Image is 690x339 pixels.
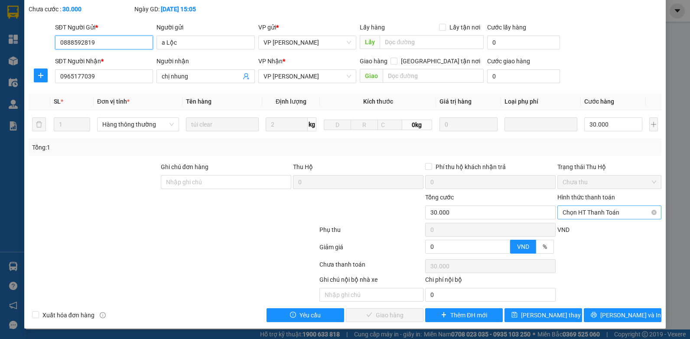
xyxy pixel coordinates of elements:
label: Cước giao hàng [487,58,530,65]
span: VND [517,243,529,250]
span: printer [591,312,597,319]
span: 0kg [402,120,432,130]
input: R [351,120,378,130]
div: Ngày GD: [134,4,238,14]
span: VND [557,226,570,233]
span: user-add [243,73,250,80]
span: VP LÊ HỒNG PHONG [264,36,352,49]
div: Chi phí nội bộ [425,275,556,288]
span: Thêm ĐH mới [450,310,487,320]
span: Kích thước [363,98,393,105]
span: Lấy tận nơi [446,23,484,32]
label: Hình thức thanh toán [557,194,615,201]
button: checkGiao hàng [346,308,423,322]
span: Lấy hàng [360,24,385,31]
span: Lấy [360,35,380,49]
span: Tên hàng [186,98,212,105]
span: Định lượng [276,98,306,105]
input: Dọc đường [383,69,483,83]
label: Ghi chú đơn hàng [161,163,208,170]
button: exclamation-circleYêu cầu [267,308,344,322]
input: Nhập ghi chú [319,288,423,302]
div: VP gửi [258,23,357,32]
input: Cước lấy hàng [487,36,560,49]
span: VP Trần Khát Chân [264,70,352,83]
div: Tổng: 1 [32,143,267,152]
span: Xuất hóa đơn hàng [39,310,98,320]
input: Dọc đường [380,35,483,49]
button: printer[PERSON_NAME] và In [584,308,661,322]
input: 0 [439,117,498,131]
button: save[PERSON_NAME] thay đổi [504,308,582,322]
span: % [543,243,547,250]
button: plus [34,68,48,82]
span: [PERSON_NAME] và In [600,310,661,320]
div: Giảm giá [319,242,424,258]
div: Chưa cước : [29,4,133,14]
span: Chọn HT Thanh Toán [563,206,656,219]
b: [DATE] 15:05 [161,6,196,13]
span: save [511,312,517,319]
input: D [324,120,351,130]
input: Cước giao hàng [487,69,560,83]
span: SL [54,98,61,105]
span: Giá trị hàng [439,98,472,105]
span: Chưa thu [563,176,656,189]
span: [PERSON_NAME] thay đổi [521,310,590,320]
div: Người gửi [156,23,255,32]
input: C [378,120,402,130]
span: VP Nhận [258,58,283,65]
span: Giao hàng [360,58,387,65]
span: plus [441,312,447,319]
span: Yêu cầu [299,310,321,320]
span: Cước hàng [584,98,614,105]
span: Hàng thông thường [102,118,174,131]
th: Loại phụ phí [501,93,581,110]
div: Chưa thanh toán [319,260,424,275]
span: exclamation-circle [290,312,296,319]
span: Phí thu hộ khách nhận trả [432,162,509,172]
span: Thu Hộ [293,163,313,170]
span: Tổng cước [425,194,454,201]
div: Phụ thu [319,225,424,240]
span: plus [34,72,47,79]
div: SĐT Người Nhận [55,56,153,66]
span: kg [308,117,316,131]
div: Trạng thái Thu Hộ [557,162,661,172]
span: Giao [360,69,383,83]
input: Ghi chú đơn hàng [161,175,291,189]
span: close-circle [651,210,657,215]
div: Người nhận [156,56,255,66]
button: delete [32,117,46,131]
div: Ghi chú nội bộ nhà xe [319,275,423,288]
span: info-circle [100,312,106,318]
span: [GEOGRAPHIC_DATA] tận nơi [397,56,484,66]
button: plusThêm ĐH mới [425,308,503,322]
div: SĐT Người Gửi [55,23,153,32]
button: plus [649,117,658,131]
label: Cước lấy hàng [487,24,526,31]
input: VD: Bàn, Ghế [186,117,259,131]
span: Đơn vị tính [97,98,130,105]
b: 30.000 [62,6,81,13]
